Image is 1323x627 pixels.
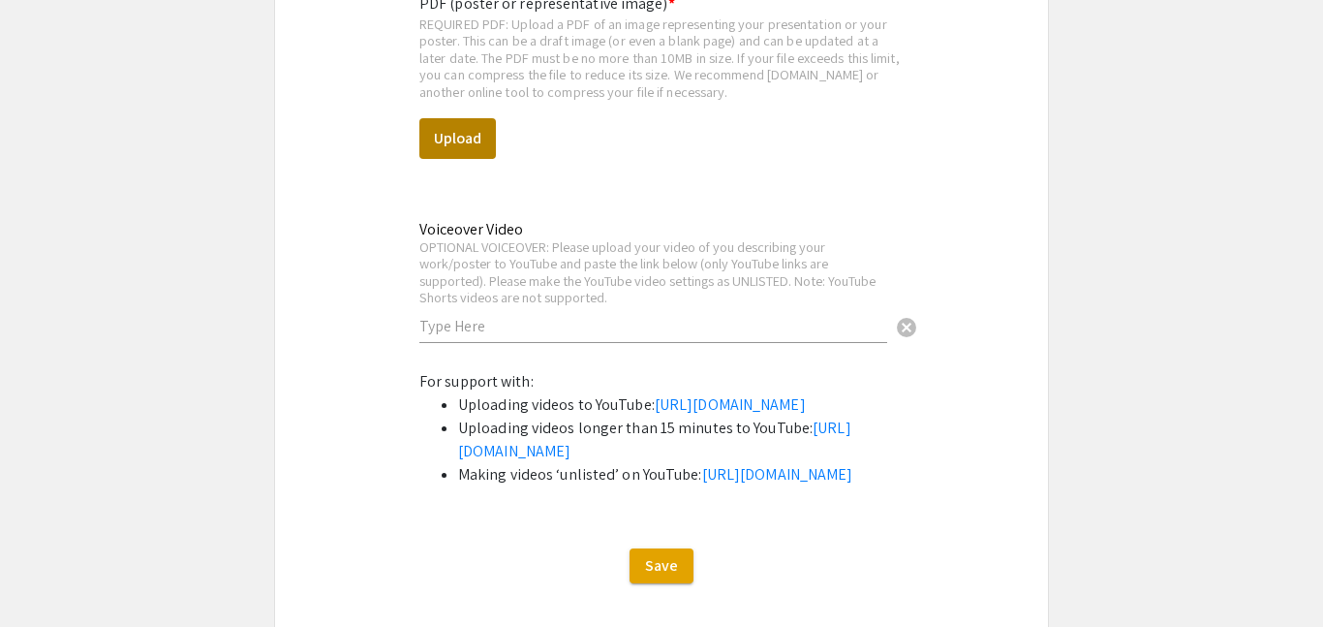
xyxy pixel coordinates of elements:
[645,555,678,576] span: Save
[419,219,523,239] mat-label: Voiceover Video
[655,394,806,415] a: [URL][DOMAIN_NAME]
[702,464,853,485] a: [URL][DOMAIN_NAME]
[895,316,918,339] span: cancel
[458,417,904,463] li: Uploading videos longer than 15 minutes to YouTube:
[419,316,887,336] input: Type Here
[458,393,904,417] li: Uploading videos to YouTube:
[458,463,904,486] li: Making videos ‘unlisted’ on YouTube:
[887,306,926,345] button: Clear
[15,540,82,612] iframe: Chat
[419,371,534,392] span: For support with:
[419,16,904,101] div: REQUIRED PDF: Upload a PDF of an image representing your presentation or your poster. This can be...
[630,549,693,583] button: Save
[458,418,851,461] a: [URL][DOMAIN_NAME]
[419,238,887,306] div: OPTIONAL VOICEOVER: Please upload your video of you describing your work/poster to YouTube and pa...
[419,118,496,159] button: Upload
